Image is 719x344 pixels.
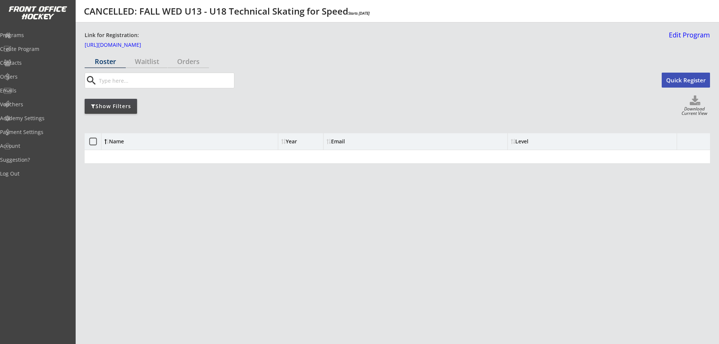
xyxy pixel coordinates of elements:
div: Email [327,139,394,144]
button: Quick Register [662,73,710,88]
em: Starts [DATE] [348,10,370,16]
div: Show Filters [85,103,137,110]
div: Year [281,139,320,144]
a: Edit Program [666,31,710,45]
button: Click to download full roster. Your browser settings may try to block it, check your security set... [680,95,710,107]
div: Download Current View [679,107,710,117]
div: Level [511,139,578,144]
div: CANCELLED: FALL WED U13 - U18 Technical Skating for Speed [84,7,370,16]
button: search [85,74,97,86]
div: Waitlist [126,58,167,65]
div: Orders [168,58,209,65]
div: Roster [85,58,126,65]
div: Name [104,139,166,144]
input: Type here... [97,73,234,88]
img: FOH%20White%20Logo%20Transparent.png [8,6,67,20]
div: Link for Registration: [85,31,140,39]
a: [URL][DOMAIN_NAME] [85,42,160,51]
